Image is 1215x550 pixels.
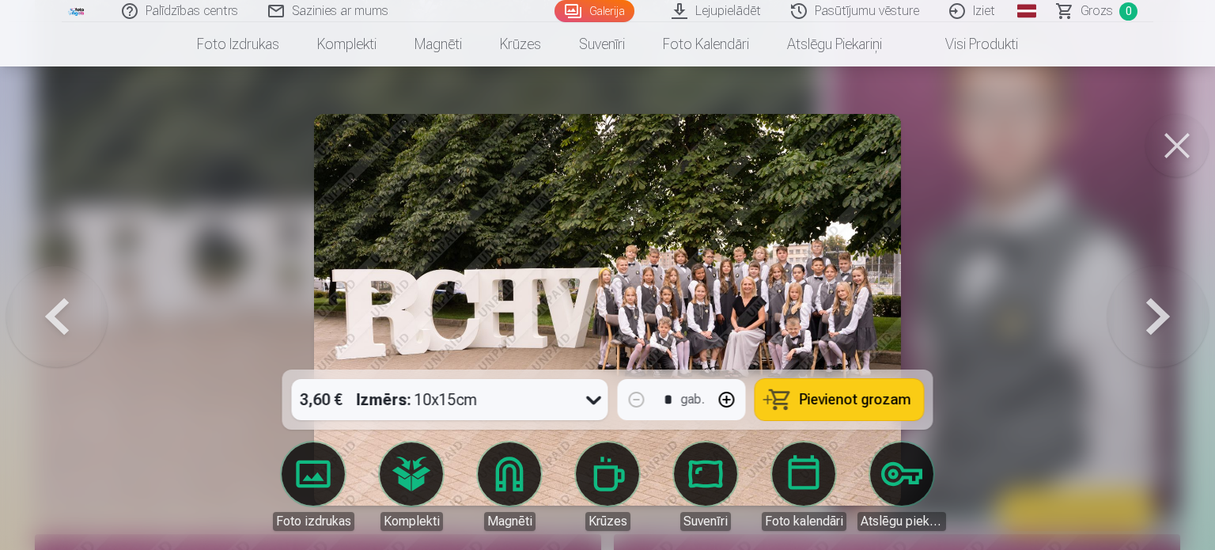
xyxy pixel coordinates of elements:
img: /fa1 [68,6,85,16]
a: Foto izdrukas [269,442,358,531]
span: 0 [1119,2,1137,21]
a: Visi produkti [901,22,1037,66]
div: Atslēgu piekariņi [857,512,946,531]
div: Foto kalendāri [762,512,846,531]
a: Magnēti [396,22,481,66]
a: Foto kalendāri [644,22,768,66]
a: Suvenīri [560,22,644,66]
a: Komplekti [298,22,396,66]
a: Krūzes [563,442,652,531]
a: Foto kalendāri [759,442,848,531]
strong: Izmērs : [357,389,411,411]
button: Pievienot grozam [755,379,924,420]
a: Magnēti [465,442,554,531]
div: Foto izdrukas [273,512,354,531]
div: Komplekti [380,512,443,531]
a: Suvenīri [661,442,750,531]
span: Grozs [1081,2,1113,21]
div: 3,60 € [292,379,350,420]
div: Suvenīri [680,512,731,531]
span: Pievienot grozam [800,393,911,407]
div: gab. [681,390,705,409]
a: Foto izdrukas [178,22,298,66]
div: 10x15cm [357,379,478,420]
a: Atslēgu piekariņi [857,442,946,531]
a: Komplekti [367,442,456,531]
div: Magnēti [484,512,536,531]
a: Atslēgu piekariņi [768,22,901,66]
div: Krūzes [585,512,630,531]
a: Krūzes [481,22,560,66]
